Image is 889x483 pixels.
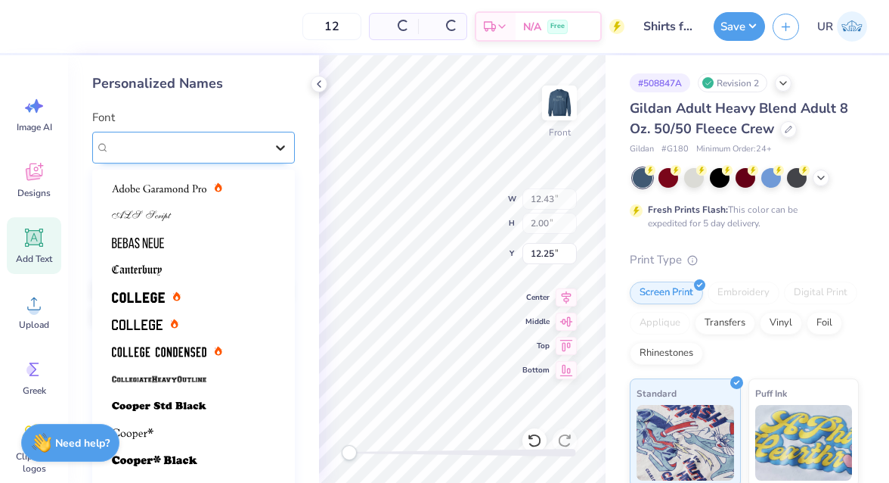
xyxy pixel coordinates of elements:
[698,73,767,92] div: Revision 2
[112,265,162,276] img: Canterbury
[522,340,550,352] span: Top
[755,405,853,481] img: Puff Ink
[549,126,571,139] div: Front
[302,13,361,40] input: – –
[817,18,833,36] span: UR
[9,450,59,475] span: Clipart & logos
[342,445,357,460] div: Accessibility label
[522,316,550,328] span: Middle
[544,88,575,118] img: Front
[760,312,802,335] div: Vinyl
[550,21,565,32] span: Free
[648,204,728,216] strong: Fresh Prints Flash:
[837,11,867,42] img: Umang Randhawa
[112,347,206,357] img: College Condensed
[112,238,164,248] img: Bebas Neue
[632,11,706,42] input: Untitled Design
[16,253,52,265] span: Add Text
[112,210,172,221] img: ALS Script
[522,364,550,376] span: Bottom
[112,183,206,194] img: Adobe Garamond Pro
[661,143,689,156] span: # G180
[630,99,848,138] span: Gildan Adult Heavy Blend Adult 8 Oz. 50/50 Fleece Crew
[696,143,772,156] span: Minimum Order: 24 +
[523,19,541,35] span: N/A
[708,282,779,304] div: Embroidery
[630,251,859,269] div: Print Type
[112,401,206,412] img: Cooper Std Black
[522,291,550,304] span: Center
[17,121,52,133] span: Image AI
[630,342,703,365] div: Rhinestones
[637,405,734,481] img: Standard
[637,385,677,401] span: Standard
[17,187,51,199] span: Designs
[810,11,874,42] a: UR
[630,312,690,335] div: Applique
[630,282,703,304] div: Screen Print
[92,109,115,126] label: Font
[755,385,787,401] span: Puff Ink
[112,319,163,330] img: College (regular)
[695,312,755,335] div: Transfers
[23,385,46,397] span: Greek
[112,292,165,303] img: College (bold)
[92,73,295,94] div: Personalized Names
[630,73,690,92] div: # 508847A
[55,436,110,450] strong: Need help?
[784,282,857,304] div: Digital Print
[19,319,49,331] span: Upload
[807,312,842,335] div: Foil
[630,143,654,156] span: Gildan
[112,456,197,466] img: Cooper* Black (Black)
[112,374,206,385] img: CollegiateHeavyOutline
[112,428,153,439] img: Cooper* (regular)
[714,12,765,41] button: Save
[648,203,834,230] div: This color can be expedited for 5 day delivery.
